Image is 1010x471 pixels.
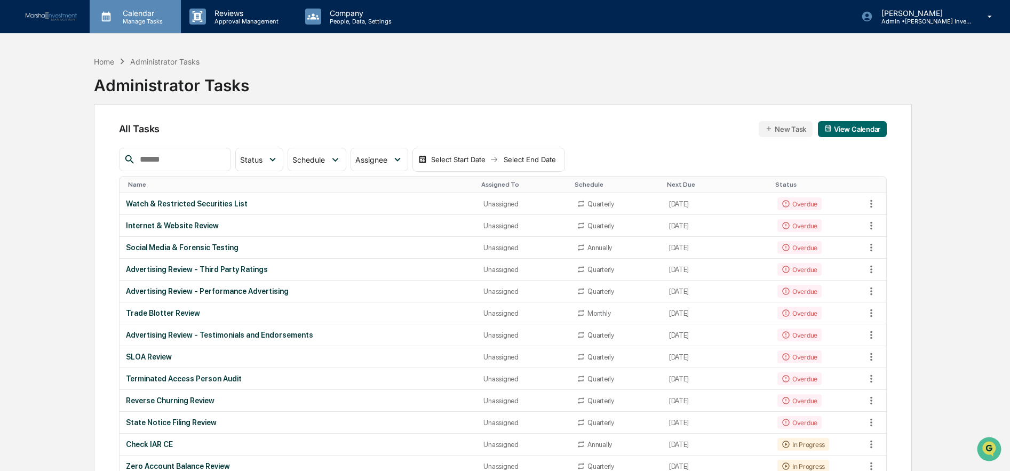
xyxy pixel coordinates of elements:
[663,259,771,281] td: [DATE]
[587,244,612,252] div: Annually
[587,288,614,296] div: Quarterly
[663,368,771,390] td: [DATE]
[126,331,471,339] div: Advertising Review - Testimonials and Endorsements
[73,130,137,149] a: 🗄️Attestations
[126,353,471,361] div: SLOA Review
[119,123,160,134] span: All Tasks
[483,353,564,361] div: Unassigned
[21,155,67,165] span: Data Lookup
[587,462,614,470] div: Quarterly
[663,390,771,412] td: [DATE]
[126,440,471,449] div: Check IAR CE
[483,375,564,383] div: Unassigned
[36,82,175,92] div: Start new chat
[11,156,19,164] div: 🔎
[777,329,822,341] div: Overdue
[824,125,832,132] img: calendar
[77,135,86,144] div: 🗄️
[775,181,861,188] div: Toggle SortBy
[587,375,614,383] div: Quarterly
[321,18,397,25] p: People, Data, Settings
[777,350,822,363] div: Overdue
[777,394,822,407] div: Overdue
[483,309,564,317] div: Unassigned
[976,436,1005,465] iframe: Open customer support
[355,155,387,164] span: Assignee
[88,134,132,145] span: Attestations
[483,441,564,449] div: Unassigned
[777,197,822,210] div: Overdue
[128,181,473,188] div: Toggle SortBy
[777,416,822,429] div: Overdue
[587,222,614,230] div: Quarterly
[11,135,19,144] div: 🖐️
[94,57,114,66] div: Home
[663,412,771,434] td: [DATE]
[483,222,564,230] div: Unassigned
[500,155,559,164] div: Select End Date
[483,331,564,339] div: Unassigned
[587,200,614,208] div: Quarterly
[429,155,488,164] div: Select Start Date
[11,22,194,39] p: How can we help?
[126,221,471,230] div: Internet & Website Review
[587,353,614,361] div: Quarterly
[321,9,397,18] p: Company
[777,285,822,298] div: Overdue
[36,92,135,101] div: We're available if you need us!
[126,374,471,383] div: Terminated Access Person Audit
[206,9,284,18] p: Reviews
[26,12,77,21] img: logo
[481,181,566,188] div: Toggle SortBy
[240,155,263,164] span: Status
[483,266,564,274] div: Unassigned
[292,155,325,164] span: Schedule
[663,434,771,456] td: [DATE]
[21,134,69,145] span: Preclearance
[483,397,564,405] div: Unassigned
[865,181,886,188] div: Toggle SortBy
[206,18,284,25] p: Approval Management
[777,241,822,254] div: Overdue
[126,418,471,427] div: State Notice Filing Review
[759,121,813,137] button: New Task
[777,219,822,232] div: Overdue
[873,18,972,25] p: Admin • [PERSON_NAME] Investment Management
[483,200,564,208] div: Unassigned
[663,302,771,324] td: [DATE]
[126,199,471,208] div: Watch & Restricted Securities List
[6,150,71,170] a: 🔎Data Lookup
[777,263,822,276] div: Overdue
[663,237,771,259] td: [DATE]
[106,181,129,189] span: Pylon
[490,155,498,164] img: arrow right
[114,18,168,25] p: Manage Tasks
[777,307,822,320] div: Overdue
[587,266,614,274] div: Quarterly
[663,215,771,237] td: [DATE]
[667,181,767,188] div: Toggle SortBy
[126,243,471,252] div: Social Media & Forensic Testing
[130,57,200,66] div: Administrator Tasks
[587,441,612,449] div: Annually
[777,372,822,385] div: Overdue
[663,281,771,302] td: [DATE]
[873,9,972,18] p: [PERSON_NAME]
[663,193,771,215] td: [DATE]
[483,244,564,252] div: Unassigned
[483,462,564,470] div: Unassigned
[587,397,614,405] div: Quarterly
[11,82,30,101] img: 1746055101610-c473b297-6a78-478c-a979-82029cc54cd1
[126,265,471,274] div: Advertising Review - Third Party Ratings
[587,309,610,317] div: Monthly
[6,130,73,149] a: 🖐️Preclearance
[181,85,194,98] button: Start new chat
[94,67,249,95] div: Administrator Tasks
[575,181,658,188] div: Toggle SortBy
[418,155,427,164] img: calendar
[483,288,564,296] div: Unassigned
[483,419,564,427] div: Unassigned
[818,121,887,137] button: View Calendar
